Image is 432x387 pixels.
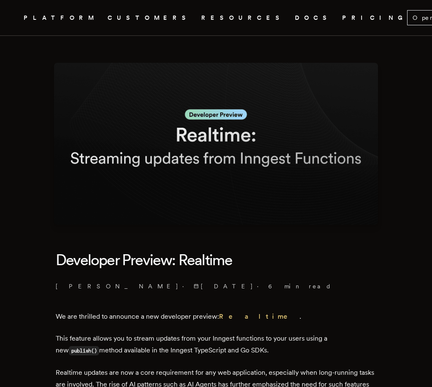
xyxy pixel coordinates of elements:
[54,63,378,225] img: Featured image for Developer Preview: Realtime blog post
[268,282,332,290] span: 6 min read
[108,13,191,23] a: CUSTOMERS
[56,282,179,290] a: [PERSON_NAME]
[295,13,332,23] a: DOCS
[56,282,376,290] p: · ·
[342,13,407,23] a: PRICING
[194,282,254,290] span: [DATE]
[56,311,376,322] p: We are thrilled to announce a new developer preview: .
[56,333,376,357] p: This feature allows you to stream updates from your Inngest functions to your users using a new m...
[219,312,300,320] a: Realtime
[56,245,376,275] h1: Developer Preview: Realtime
[201,13,285,23] button: RESOURCES
[24,13,97,23] button: PLATFORM
[69,346,99,355] code: publish()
